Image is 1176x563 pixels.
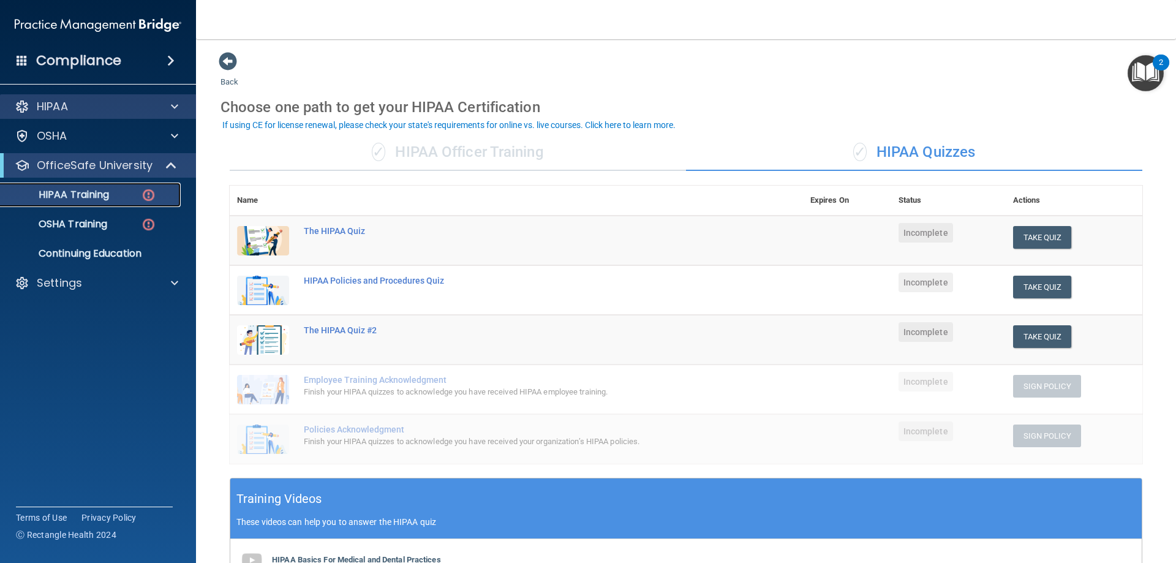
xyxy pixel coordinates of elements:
[1013,375,1081,398] button: Sign Policy
[222,121,676,129] div: If using CE for license renewal, please check your state's requirements for online vs. live cours...
[221,62,238,86] a: Back
[37,158,153,173] p: OfficeSafe University
[1128,55,1164,91] button: Open Resource Center, 2 new notifications
[236,488,322,510] h5: Training Videos
[304,385,742,399] div: Finish your HIPAA quizzes to acknowledge you have received HIPAA employee training.
[36,52,121,69] h4: Compliance
[37,129,67,143] p: OSHA
[1013,276,1072,298] button: Take Quiz
[37,276,82,290] p: Settings
[304,434,742,449] div: Finish your HIPAA quizzes to acknowledge you have received your organization’s HIPAA policies.
[81,512,137,524] a: Privacy Policy
[304,325,742,335] div: The HIPAA Quiz #2
[8,218,107,230] p: OSHA Training
[304,425,742,434] div: Policies Acknowledgment
[853,143,867,161] span: ✓
[15,129,178,143] a: OSHA
[16,529,116,541] span: Ⓒ Rectangle Health 2024
[1006,186,1142,216] th: Actions
[236,517,1136,527] p: These videos can help you to answer the HIPAA quiz
[1013,325,1072,348] button: Take Quiz
[230,134,686,171] div: HIPAA Officer Training
[16,512,67,524] a: Terms of Use
[899,273,953,292] span: Incomplete
[1159,62,1163,78] div: 2
[15,13,181,37] img: PMB logo
[304,276,742,285] div: HIPAA Policies and Procedures Quiz
[15,276,178,290] a: Settings
[37,99,68,114] p: HIPAA
[304,226,742,236] div: The HIPAA Quiz
[1013,425,1081,447] button: Sign Policy
[899,322,953,342] span: Incomplete
[221,119,677,131] button: If using CE for license renewal, please check your state's requirements for online vs. live cours...
[8,247,175,260] p: Continuing Education
[1013,226,1072,249] button: Take Quiz
[15,158,178,173] a: OfficeSafe University
[221,89,1151,125] div: Choose one path to get your HIPAA Certification
[230,186,296,216] th: Name
[686,134,1142,171] div: HIPAA Quizzes
[372,143,385,161] span: ✓
[141,217,156,232] img: danger-circle.6113f641.png
[899,372,953,391] span: Incomplete
[304,375,742,385] div: Employee Training Acknowledgment
[15,99,178,114] a: HIPAA
[891,186,1006,216] th: Status
[899,223,953,243] span: Incomplete
[899,421,953,441] span: Incomplete
[964,476,1161,525] iframe: Drift Widget Chat Controller
[803,186,891,216] th: Expires On
[141,187,156,203] img: danger-circle.6113f641.png
[8,189,109,201] p: HIPAA Training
